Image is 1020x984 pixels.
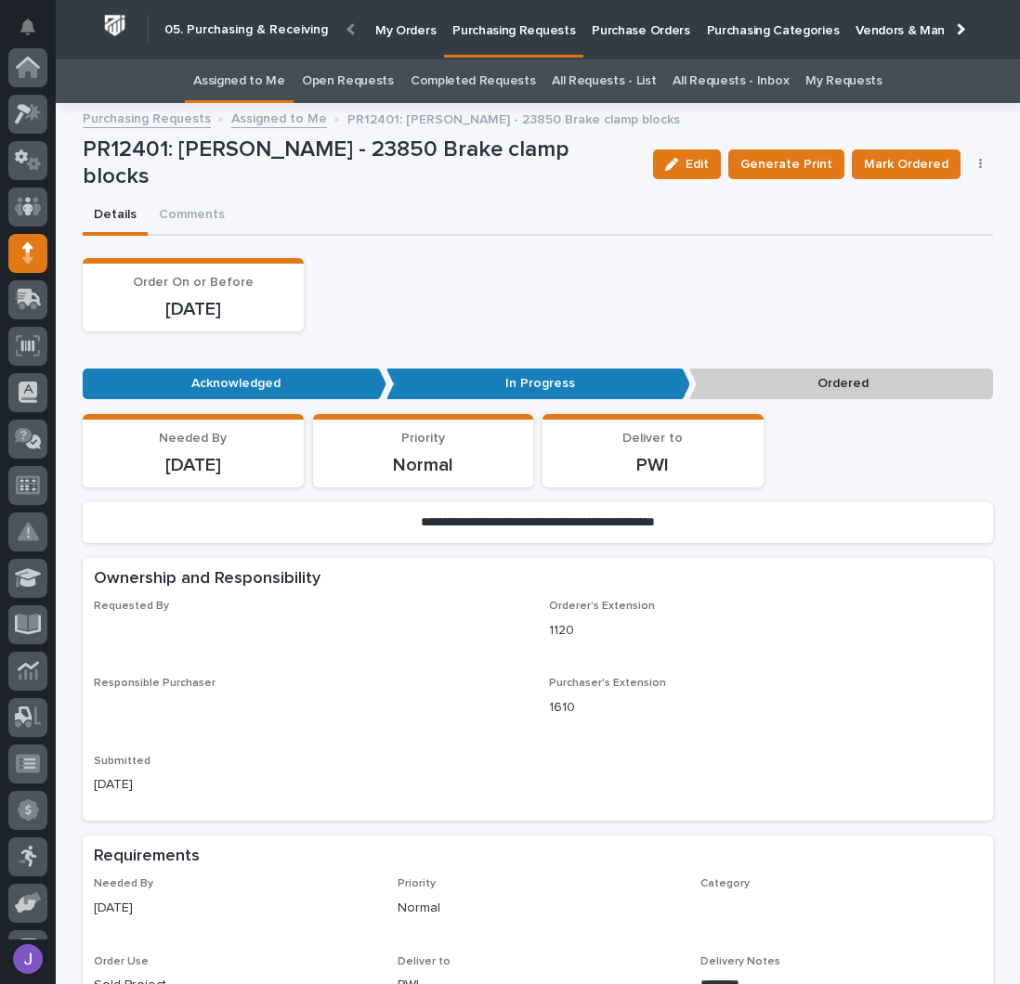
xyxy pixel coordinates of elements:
h2: Requirements [94,847,200,867]
button: Generate Print [728,149,844,179]
p: Ordered [689,369,993,399]
span: Needed By [159,432,227,445]
p: [DATE] [94,298,293,320]
span: Order On or Before [133,276,254,289]
button: Mark Ordered [852,149,961,179]
a: Assigned to Me [231,107,327,128]
p: Normal [324,454,523,476]
div: Notifications [23,19,47,48]
button: Edit [653,149,721,179]
a: Completed Requests [411,59,535,103]
span: Submitted [94,756,150,767]
a: All Requests - Inbox [673,59,789,103]
span: Mark Ordered [864,153,948,175]
span: Orderer's Extension [549,601,655,612]
p: [DATE] [94,899,375,918]
a: Open Requests [302,59,394,103]
p: PR12401: [PERSON_NAME] - 23850 Brake clamp blocks [347,108,680,128]
p: 1120 [549,621,982,641]
h2: Ownership and Responsibility [94,569,320,589]
p: [DATE] [94,454,293,476]
span: Deliver to [398,956,451,967]
button: Details [83,197,148,236]
p: PR12401: [PERSON_NAME] - 23850 Brake clamp blocks [83,136,638,190]
a: All Requests - List [552,59,656,103]
a: Assigned to Me [193,59,285,103]
p: 1610 [549,698,982,718]
p: Normal [398,899,679,918]
span: Priority [401,432,445,445]
p: [DATE] [94,775,527,795]
span: Requested By [94,601,169,612]
span: Purchaser's Extension [549,678,666,689]
p: PWI [554,454,752,476]
span: Category [700,878,750,889]
button: users-avatar [8,939,47,978]
span: Edit [686,156,709,173]
span: Order Use [94,956,149,967]
a: My Requests [805,59,883,103]
button: Notifications [8,7,47,46]
p: In Progress [386,369,690,399]
span: Deliver to [622,432,683,445]
p: Acknowledged [83,369,386,399]
button: Comments [148,197,236,236]
span: Delivery Notes [700,956,780,967]
span: Generate Print [740,153,832,175]
span: Responsible Purchaser [94,678,216,689]
span: Needed By [94,878,153,889]
img: Workspace Logo [98,8,132,43]
a: Purchasing Requests [83,107,211,128]
h2: 05. Purchasing & Receiving [164,22,328,38]
span: Priority [398,878,436,889]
